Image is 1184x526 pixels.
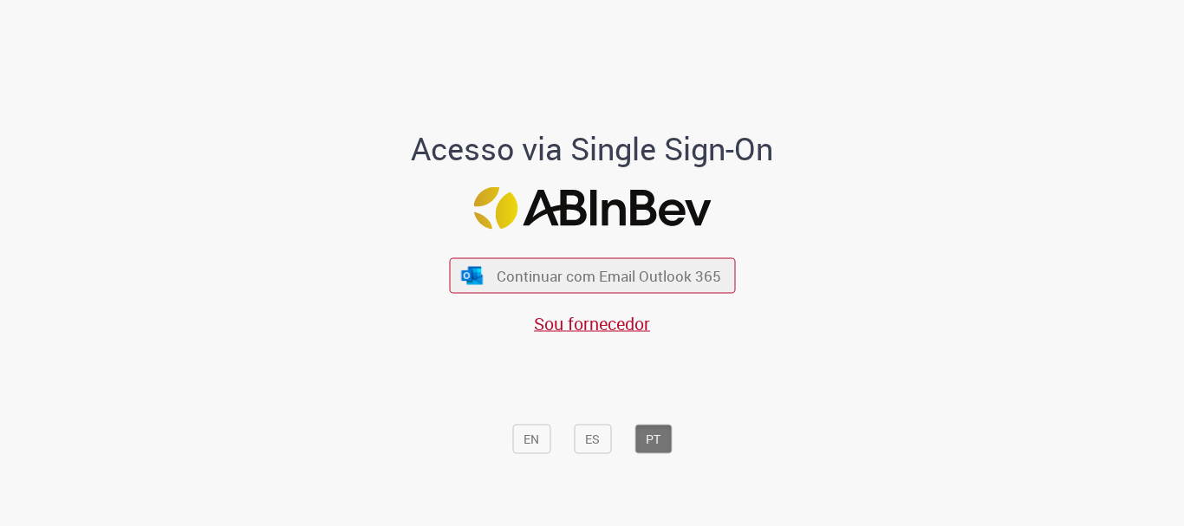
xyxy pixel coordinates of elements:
img: Logo ABInBev [473,187,711,230]
button: PT [634,425,672,454]
h1: Acesso via Single Sign-On [352,132,833,166]
button: ícone Azure/Microsoft 360 Continuar com Email Outlook 365 [449,258,735,294]
button: ES [574,425,611,454]
button: EN [512,425,550,454]
a: Sou fornecedor [534,312,650,335]
span: Continuar com Email Outlook 365 [497,266,721,286]
img: ícone Azure/Microsoft 360 [460,266,485,284]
